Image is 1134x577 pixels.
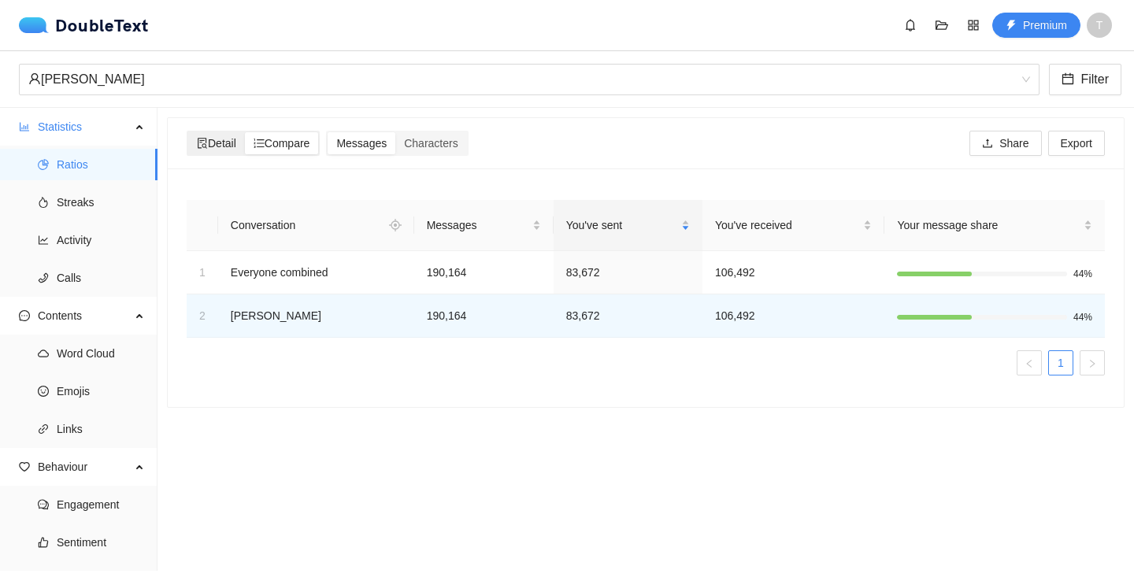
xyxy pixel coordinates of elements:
span: You've received [715,216,861,234]
span: Links [57,413,145,445]
span: left [1025,359,1034,368]
span: comment [38,499,49,510]
span: link [38,424,49,435]
span: ordered-list [254,138,265,149]
button: aim [383,213,408,238]
span: Streaks [57,187,145,218]
span: cloud [38,348,49,359]
span: Behaviour [38,451,131,483]
button: Export [1048,131,1105,156]
button: right [1080,350,1105,375]
span: smile [38,386,49,397]
th: Messages [414,200,554,251]
span: phone [38,272,49,283]
td: 190,164 [414,294,554,338]
td: 106,492 [702,251,885,294]
span: Sentiment [57,527,145,558]
a: 1 [1049,351,1073,375]
button: thunderboltPremium [992,13,1080,38]
button: appstore [961,13,986,38]
span: Your message share [897,216,1080,234]
span: Activity [57,224,145,256]
span: Premium [1023,17,1067,34]
span: Statistics [38,111,131,142]
span: Characters [404,137,458,150]
td: 190,164 [414,251,554,294]
span: aim [384,219,407,231]
div: 1 [199,264,206,281]
span: right [1088,359,1097,368]
span: user [28,72,41,85]
td: Everyone combined [218,251,414,294]
span: Detail [197,137,236,150]
span: Word Cloud [57,338,145,369]
span: Share [999,135,1028,152]
span: pie-chart [38,159,49,170]
span: upload [982,138,993,150]
div: Conversation [228,213,380,238]
span: calendar [1062,72,1074,87]
td: 106,492 [702,294,885,338]
div: [PERSON_NAME] [28,65,1016,94]
button: calendarFilter [1049,64,1121,95]
li: Previous Page [1017,350,1042,375]
span: Export [1061,135,1092,152]
span: file-search [197,138,208,149]
span: fire [38,197,49,208]
td: [PERSON_NAME] [218,294,414,338]
li: Next Page [1080,350,1105,375]
span: 44% [1073,313,1092,322]
span: Messages [336,137,387,150]
span: Greer [28,65,1030,94]
a: logoDoubleText [19,17,149,33]
span: like [38,537,49,548]
span: T [1096,13,1103,38]
span: Calls [57,262,145,294]
span: Compare [254,137,310,150]
th: You've received [702,200,885,251]
li: 1 [1048,350,1073,375]
div: 2 [199,307,206,324]
span: Emojis [57,375,145,407]
th: Your message share [884,200,1105,251]
span: 44% [1073,269,1092,279]
span: bell [899,19,922,31]
span: thunderbolt [1006,20,1017,32]
td: 83,672 [554,294,702,338]
span: Ratios [57,149,145,180]
img: logo [19,17,55,33]
button: left [1017,350,1042,375]
span: Engagement [57,489,145,520]
span: Messages [427,216,529,234]
span: Filter [1080,69,1109,89]
span: You've sent [566,216,678,234]
span: Contents [38,300,131,331]
span: line-chart [38,235,49,246]
span: heart [19,461,30,472]
span: message [19,310,30,321]
td: 83,672 [554,251,702,294]
span: appstore [962,19,985,31]
div: DoubleText [19,17,149,33]
span: bar-chart [19,121,30,132]
button: bell [898,13,923,38]
span: folder-open [930,19,954,31]
button: folder-open [929,13,954,38]
button: uploadShare [969,131,1041,156]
